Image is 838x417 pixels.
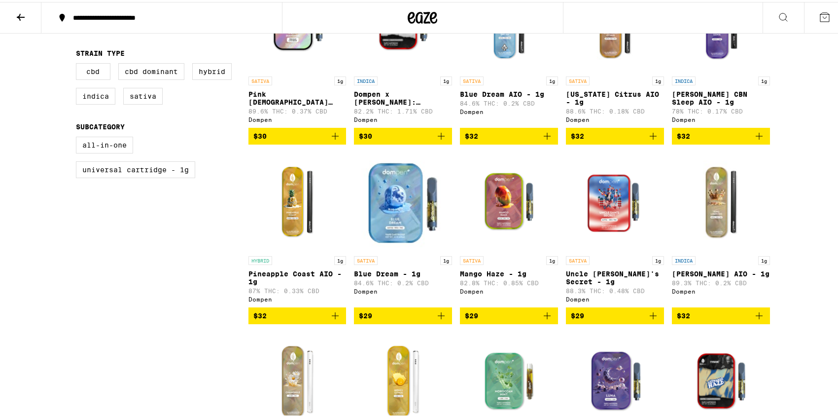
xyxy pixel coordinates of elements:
[672,114,770,121] div: Dompen
[672,286,770,293] div: Dompen
[566,294,664,301] div: Dompen
[334,254,346,263] p: 1g
[440,254,452,263] p: 1g
[546,254,558,263] p: 1g
[354,286,452,293] div: Dompen
[460,151,558,249] img: Dompen - Mango Haze - 1g
[566,254,590,263] p: SATIVA
[677,310,690,318] span: $32
[253,310,267,318] span: $32
[677,130,690,138] span: $32
[460,268,558,276] p: Mango Haze - 1g
[460,151,558,305] a: Open page for Mango Haze - 1g from Dompen
[359,310,372,318] span: $29
[460,254,484,263] p: SATIVA
[566,286,664,292] p: 88.3% THC: 0.48% CBD
[460,305,558,322] button: Add to bag
[566,151,664,305] a: Open page for Uncle Sam's Secret - 1g from Dompen
[758,254,770,263] p: 1g
[354,151,452,249] img: Dompen - Blue Dream - 1g
[354,75,378,83] p: INDICA
[672,75,696,83] p: INDICA
[566,151,664,249] img: Dompen - Uncle Sam's Secret - 1g
[460,278,558,284] p: 82.8% THC: 0.85% CBD
[248,106,347,113] p: 89.6% THC: 0.37% CBD
[253,130,267,138] span: $30
[248,75,272,83] p: SATIVA
[118,61,184,78] label: CBD Dominant
[672,126,770,143] button: Add to bag
[6,7,71,15] span: Hi. Need any help?
[566,75,590,83] p: SATIVA
[672,151,770,249] img: Dompen - King Louis XIII AIO - 1g
[354,305,452,322] button: Add to bag
[460,107,558,113] div: Dompen
[758,75,770,83] p: 1g
[248,114,347,121] div: Dompen
[76,121,125,129] legend: Subcategory
[76,135,133,152] label: All-In-One
[248,294,347,301] div: Dompen
[566,305,664,322] button: Add to bag
[566,106,664,113] p: 88.6% THC: 0.18% CBD
[440,75,452,83] p: 1g
[248,268,347,284] p: Pineapple Coast AIO - 1g
[672,254,696,263] p: INDICA
[123,86,163,103] label: Sativa
[354,126,452,143] button: Add to bag
[248,286,347,292] p: 87% THC: 0.33% CBD
[192,61,232,78] label: Hybrid
[460,126,558,143] button: Add to bag
[566,88,664,104] p: [US_STATE] Citrus AIO - 1g
[566,126,664,143] button: Add to bag
[465,130,478,138] span: $32
[248,305,347,322] button: Add to bag
[460,98,558,105] p: 84.6% THC: 0.2% CBD
[248,254,272,263] p: HYBRID
[334,75,346,83] p: 1g
[76,61,110,78] label: CBD
[460,88,558,96] p: Blue Dream AIO - 1g
[248,151,347,305] a: Open page for Pineapple Coast AIO - 1g from Dompen
[672,305,770,322] button: Add to bag
[354,106,452,113] p: 82.2% THC: 1.71% CBD
[672,151,770,305] a: Open page for King Louis XIII AIO - 1g from Dompen
[354,254,378,263] p: SATIVA
[672,88,770,104] p: [PERSON_NAME] CBN Sleep AIO - 1g
[672,278,770,284] p: 89.3% THC: 0.2% CBD
[248,88,347,104] p: Pink [DEMOGRAPHIC_DATA] Live Resin Liquid Diamonds - 1g
[354,88,452,104] p: Dompen x [PERSON_NAME]: Knockout OG Live Resin Liquid Diamonds - 1g
[354,278,452,284] p: 84.6% THC: 0.2% CBD
[672,268,770,276] p: [PERSON_NAME] AIO - 1g
[354,114,452,121] div: Dompen
[652,75,664,83] p: 1g
[460,75,484,83] p: SATIVA
[354,151,452,305] a: Open page for Blue Dream - 1g from Dompen
[672,106,770,113] p: 78% THC: 0.17% CBD
[248,126,347,143] button: Add to bag
[460,286,558,293] div: Dompen
[571,310,584,318] span: $29
[76,86,115,103] label: Indica
[354,268,452,276] p: Blue Dream - 1g
[76,159,195,176] label: Universal Cartridge - 1g
[248,151,347,249] img: Dompen - Pineapple Coast AIO - 1g
[652,254,664,263] p: 1g
[571,130,584,138] span: $32
[566,114,664,121] div: Dompen
[546,75,558,83] p: 1g
[76,47,125,55] legend: Strain Type
[465,310,478,318] span: $29
[359,130,372,138] span: $30
[566,268,664,284] p: Uncle [PERSON_NAME]'s Secret - 1g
